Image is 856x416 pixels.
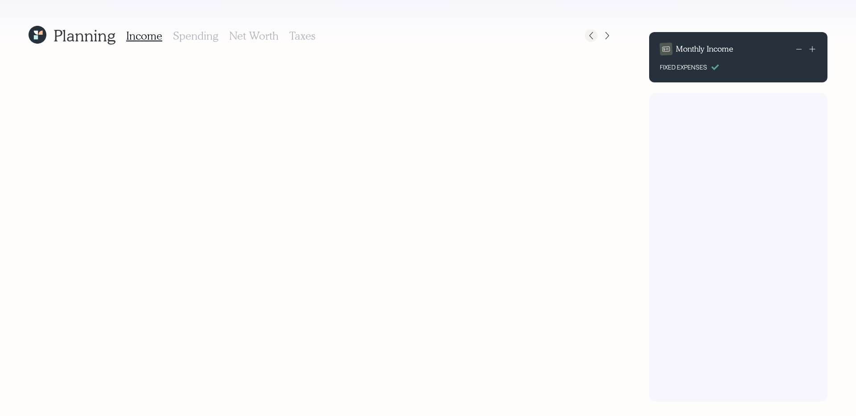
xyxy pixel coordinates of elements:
h3: Income [126,29,162,42]
h1: Planning [53,26,115,45]
h3: Spending [173,29,218,42]
div: FIXED EXPENSES [660,62,707,72]
h3: Net Worth [229,29,279,42]
h4: Monthly Income [676,44,733,54]
h3: Taxes [289,29,315,42]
